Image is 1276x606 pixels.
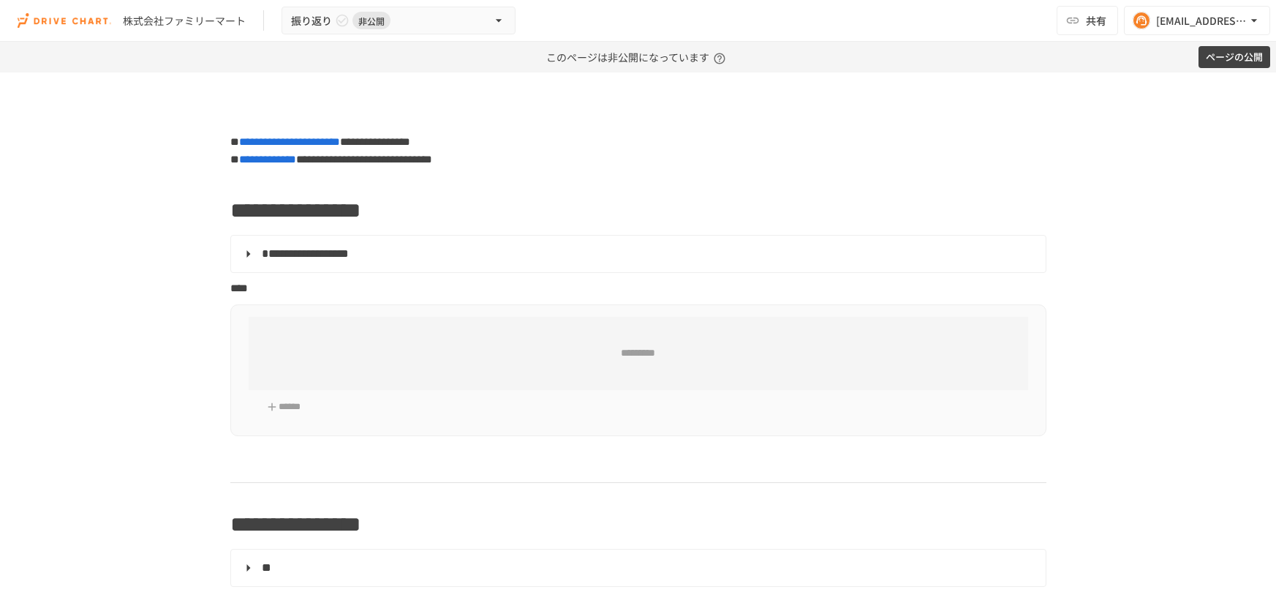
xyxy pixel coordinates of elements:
[1124,6,1270,35] button: [EMAIL_ADDRESS][DOMAIN_NAME]
[1057,6,1118,35] button: 共有
[1156,12,1247,30] div: [EMAIL_ADDRESS][DOMAIN_NAME]
[123,13,246,29] div: 株式会社ファミリーマート
[546,42,730,72] p: このページは非公開になっています
[291,12,332,30] span: 振り返り
[1086,12,1106,29] span: 共有
[1198,46,1270,69] button: ページの公開
[18,9,111,32] img: i9VDDS9JuLRLX3JIUyK59LcYp6Y9cayLPHs4hOxMB9W
[352,13,390,29] span: 非公開
[282,7,516,35] button: 振り返り非公開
